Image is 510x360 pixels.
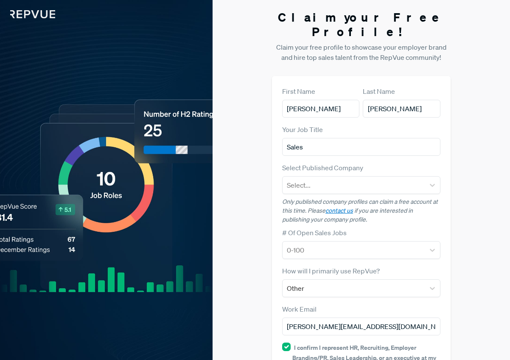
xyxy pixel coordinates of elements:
[282,197,440,224] p: Only published company profiles can claim a free account at this time. Please if you are interest...
[282,228,347,238] label: # Of Open Sales Jobs
[282,138,440,156] input: Title
[363,86,395,96] label: Last Name
[282,304,317,314] label: Work Email
[325,207,353,214] a: contact us
[272,10,451,39] h3: Claim your Free Profile!
[282,100,359,118] input: First Name
[282,86,315,96] label: First Name
[282,318,440,335] input: Email
[272,42,451,62] p: Claim your free profile to showcase your employer brand and hire top sales talent from the RepVue...
[282,124,323,135] label: Your Job Title
[282,163,363,173] label: Select Published Company
[282,266,380,276] label: How will I primarily use RepVue?
[363,100,440,118] input: Last Name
